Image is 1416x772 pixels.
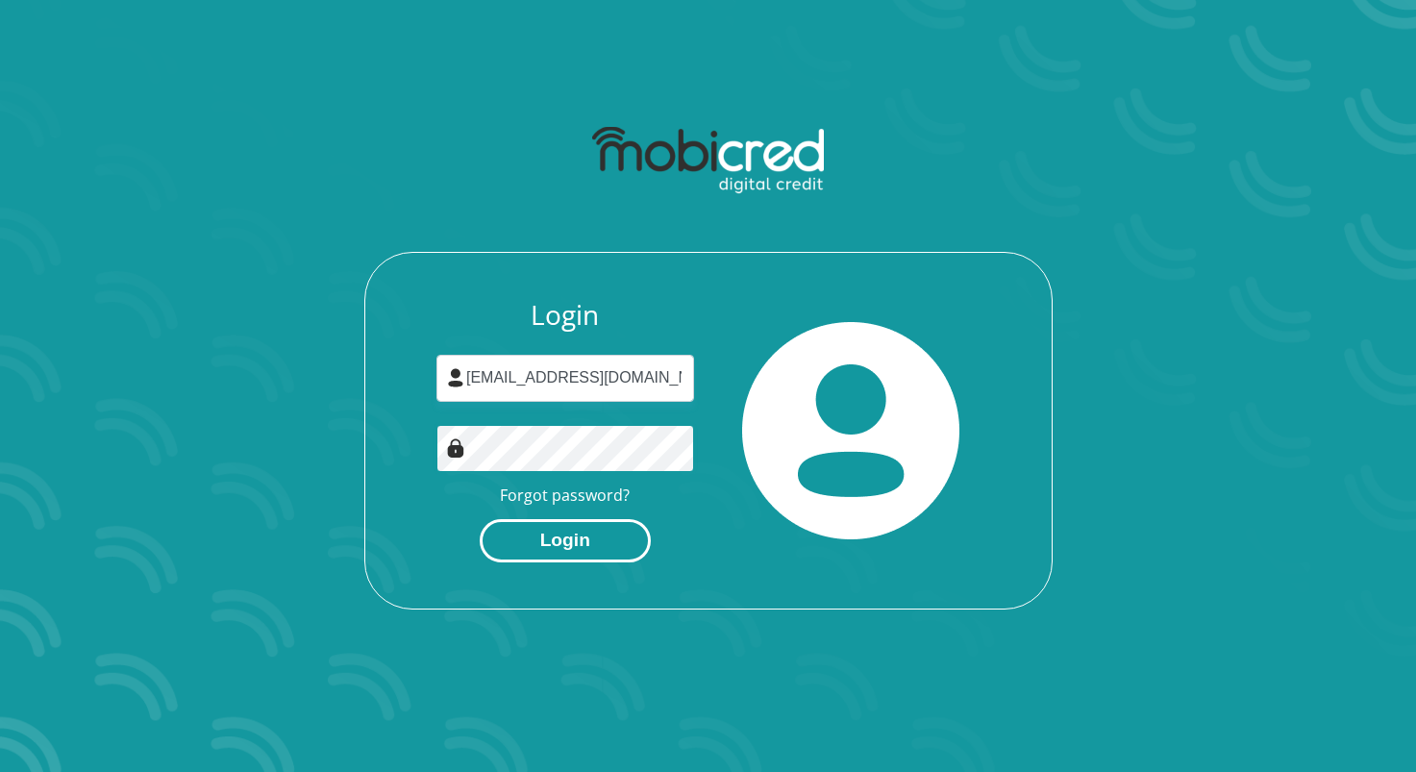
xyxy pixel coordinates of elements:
[480,519,651,562] button: Login
[446,368,465,387] img: user-icon image
[446,438,465,458] img: Image
[436,355,694,402] input: Username
[436,299,694,332] h3: Login
[500,485,630,506] a: Forgot password?
[592,127,824,194] img: mobicred logo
